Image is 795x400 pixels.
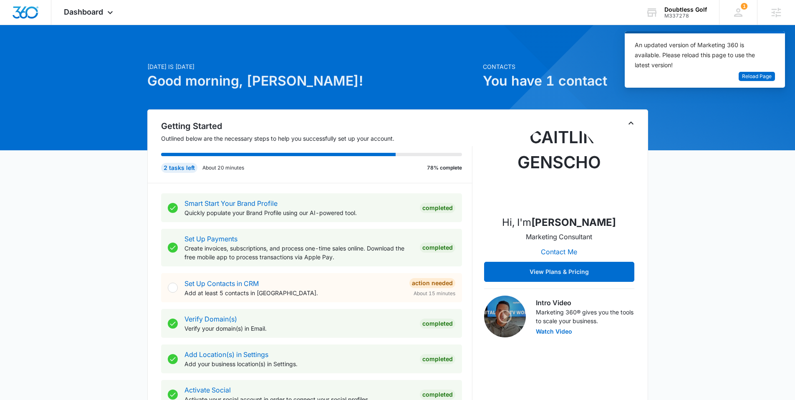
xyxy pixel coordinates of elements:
h2: Getting Started [161,120,472,132]
button: View Plans & Pricing [484,262,634,282]
a: Activate Social [184,386,231,394]
div: 2 tasks left [161,163,197,173]
button: Toggle Collapse [626,118,636,128]
p: Marketing Consultant [526,232,592,242]
button: Reload Page [739,72,775,81]
p: Add your business location(s) in Settings. [184,359,413,368]
p: Quickly populate your Brand Profile using our AI-powered tool. [184,208,413,217]
div: An updated version of Marketing 360 is available. Please reload this page to use the latest version! [635,40,765,70]
p: Hi, I'm [502,215,616,230]
img: Intro Video [484,296,526,337]
div: Completed [420,319,455,329]
h1: You have 1 contact [483,71,648,91]
span: About 15 minutes [414,290,455,297]
div: account id [664,13,707,19]
div: Completed [420,390,455,400]
strong: [PERSON_NAME] [531,216,616,228]
span: Dashboard [64,8,103,16]
button: Watch Video [536,329,572,334]
img: Caitlin Genschoreck [517,125,601,208]
p: Contacts [483,62,648,71]
p: [DATE] is [DATE] [147,62,478,71]
p: 78% complete [427,164,462,172]
button: Contact Me [533,242,586,262]
h3: Intro Video [536,298,634,308]
p: Create invoices, subscriptions, and process one-time sales online. Download the free mobile app t... [184,244,413,261]
span: Reload Page [742,73,772,81]
div: Completed [420,354,455,364]
div: Action Needed [409,278,455,288]
p: About 20 minutes [202,164,244,172]
div: notifications count [741,3,747,10]
a: Add Location(s) in Settings [184,350,268,359]
a: Verify Domain(s) [184,315,237,323]
a: Set Up Contacts in CRM [184,279,259,288]
p: Verify your domain(s) in Email. [184,324,413,333]
div: account name [664,6,707,13]
h1: Good morning, [PERSON_NAME]! [147,71,478,91]
a: Set Up Payments [184,235,237,243]
div: Completed [420,203,455,213]
p: Add at least 5 contacts in [GEOGRAPHIC_DATA]. [184,289,403,297]
p: Marketing 360® gives you the tools to scale your business. [536,308,634,325]
span: 1 [741,3,747,10]
a: Smart Start Your Brand Profile [184,199,278,208]
div: Completed [420,243,455,253]
p: Outlined below are the necessary steps to help you successfully set up your account. [161,134,472,143]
